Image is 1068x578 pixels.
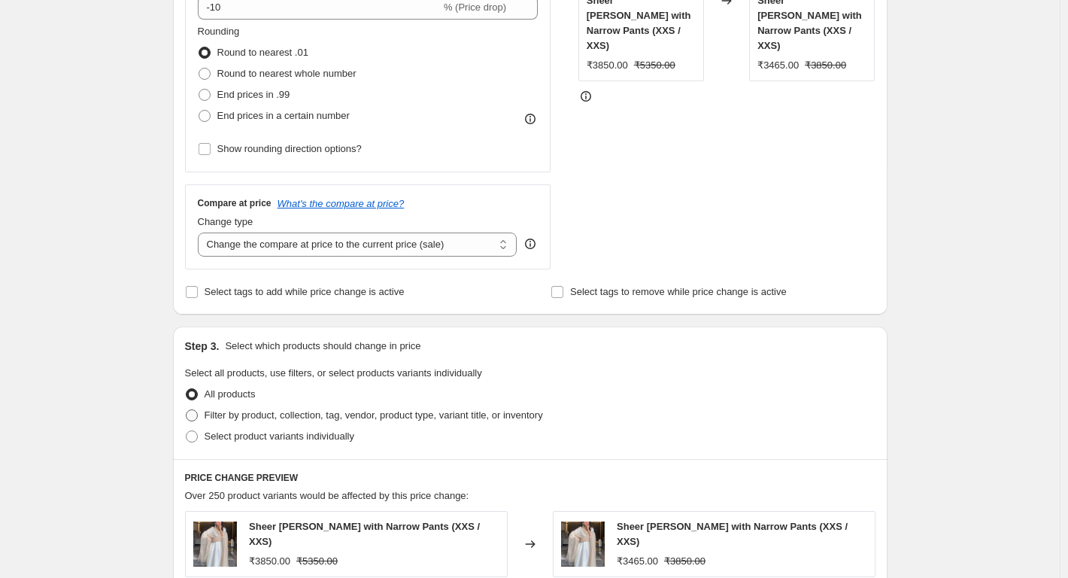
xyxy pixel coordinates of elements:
p: Select which products should change in price [225,339,420,354]
span: Round to nearest whole number [217,68,357,79]
span: ₹3465.00 [617,555,658,567]
span: ₹3850.00 [587,59,628,71]
img: Artboard6_6x-100_80x.jpg [561,522,605,567]
img: Artboard6_6x-100_80x.jpg [193,522,238,567]
span: End prices in a certain number [217,110,350,121]
span: Select tags to add while price change is active [205,286,405,297]
span: ₹5350.00 [296,555,338,567]
div: help [523,236,538,251]
h6: PRICE CHANGE PREVIEW [185,472,875,484]
span: ₹3850.00 [805,59,846,71]
span: Select tags to remove while price change is active [570,286,787,297]
button: What's the compare at price? [278,198,405,209]
span: All products [205,388,256,400]
span: Filter by product, collection, tag, vendor, product type, variant title, or inventory [205,409,543,421]
span: Select all products, use filters, or select products variants individually [185,367,482,379]
h3: Compare at price [198,197,272,209]
span: Over 250 product variants would be affected by this price change: [185,490,469,501]
span: ₹3850.00 [664,555,705,567]
span: Sheer [PERSON_NAME] with Narrow Pants (XXS / XXS) [249,521,480,547]
span: Round to nearest .01 [217,47,308,58]
span: Show rounding direction options? [217,143,362,154]
span: ₹5350.00 [634,59,675,71]
span: Sheer [PERSON_NAME] with Narrow Pants (XXS / XXS) [617,521,848,547]
span: Rounding [198,26,240,37]
span: ₹3850.00 [249,555,290,567]
span: ₹3465.00 [757,59,799,71]
span: % (Price drop) [444,2,506,13]
span: Change type [198,216,253,227]
span: Select product variants individually [205,430,354,442]
span: End prices in .99 [217,89,290,100]
h2: Step 3. [185,339,220,354]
